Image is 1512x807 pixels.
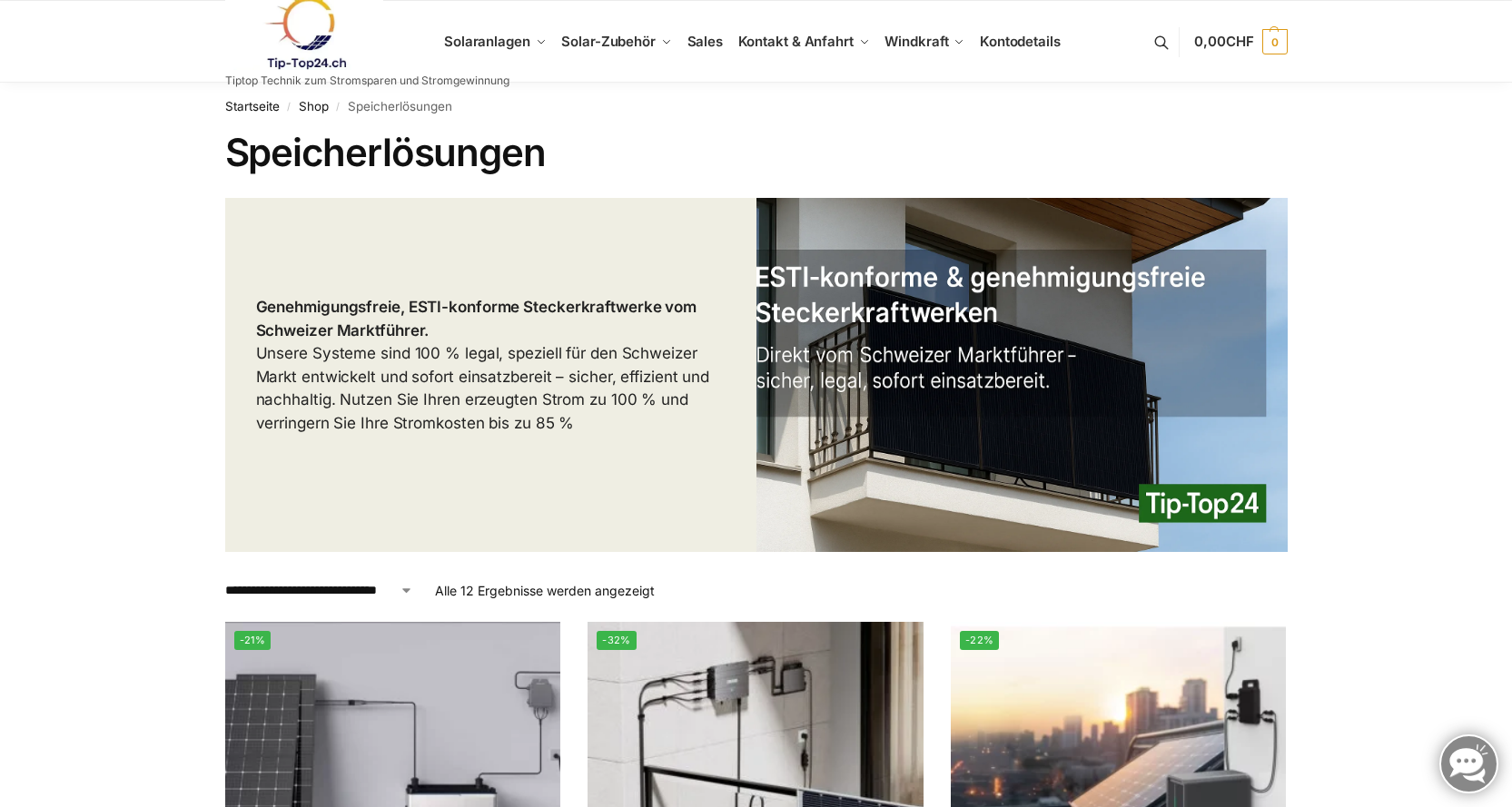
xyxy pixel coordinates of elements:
img: Die Nummer 1 in der Schweiz für 100 % legale [756,198,1288,552]
span: Kontakt & Anfahrt [738,33,854,50]
a: Solar-Zubehör [554,1,679,83]
h1: Speicherlösungen [225,130,1288,175]
span: CHF [1226,33,1254,50]
span: 0 [1262,29,1288,54]
span: Solar-Zubehör [561,33,656,50]
p: Tiptop Technik zum Stromsparen und Stromgewinnung [225,75,509,86]
span: Kontodetails [980,33,1061,50]
a: Kontakt & Anfahrt [730,1,877,83]
span: Unsere Systeme sind 100 % legal, speziell für den Schweizer Markt entwickelt und sofort einsatzbe... [256,298,710,432]
a: Shop [299,99,329,113]
a: Startseite [225,99,280,113]
strong: Genehmigungsfreie, ESTI-konforme Steckerkraftwerke vom Schweizer Marktführer. [256,298,697,340]
span: / [329,100,348,114]
span: Solaranlagen [444,33,530,50]
a: 0,00CHF 0 [1194,15,1287,69]
a: Windkraft [877,1,973,83]
a: Sales [679,1,730,83]
a: Kontodetails [973,1,1068,83]
p: Alle 12 Ergebnisse werden angezeigt [435,581,655,600]
span: Sales [687,33,724,50]
nav: Breadcrumb [225,83,1288,130]
span: Windkraft [884,33,948,50]
span: / [280,100,299,114]
select: Shop-Reihenfolge [225,581,413,600]
span: 0,00 [1194,33,1253,50]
